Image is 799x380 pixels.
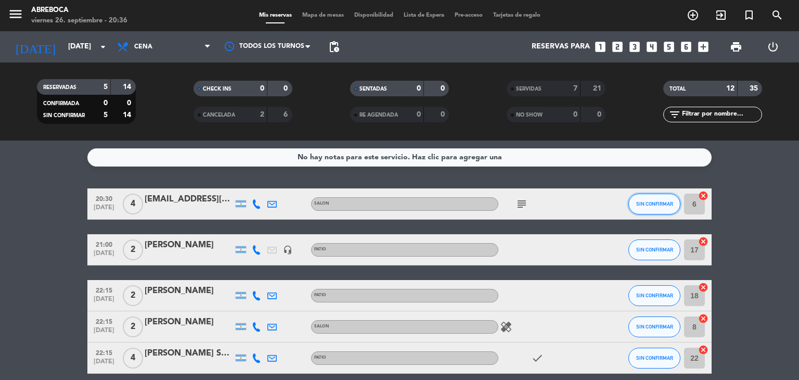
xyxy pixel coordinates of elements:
div: [EMAIL_ADDRESS][DOMAIN_NAME] [145,193,233,206]
strong: 35 [750,85,760,92]
span: Cena [134,43,152,50]
span: Tarjetas de regalo [488,12,546,18]
span: 22:15 [91,346,117,358]
i: looks_6 [679,40,693,54]
span: RE AGENDADA [359,112,398,118]
i: cancel [698,191,708,201]
i: cancel [698,345,708,355]
strong: 0 [417,85,421,92]
strong: 0 [597,111,603,118]
strong: 5 [104,111,108,119]
strong: 0 [260,85,264,92]
i: search [771,9,783,21]
i: exit_to_app [715,9,727,21]
i: looks_5 [662,40,676,54]
input: Filtrar por nombre... [681,109,762,120]
strong: 0 [573,111,577,118]
span: SIN CONFIRMAR [636,201,673,207]
button: SIN CONFIRMAR [628,285,680,306]
span: SIN CONFIRMAR [636,293,673,298]
i: looks_two [611,40,624,54]
span: Mapa de mesas [297,12,349,18]
i: arrow_drop_down [97,41,109,53]
i: add_circle_outline [687,9,699,21]
span: [DATE] [91,296,117,308]
span: [DATE] [91,250,117,262]
div: [PERSON_NAME] [145,238,233,252]
div: [PERSON_NAME] [145,284,233,298]
span: 2 [123,239,143,260]
span: 2 [123,316,143,337]
span: 2 [123,285,143,306]
strong: 5 [104,83,108,91]
span: 21:00 [91,238,117,250]
span: SALON [314,201,329,206]
span: SIN CONFIRMAR [43,113,85,118]
span: print [730,41,742,53]
span: Pre-acceso [449,12,488,18]
span: PATIO [314,247,326,251]
span: [DATE] [91,358,117,370]
strong: 0 [104,99,108,107]
span: Reservas para [532,43,590,51]
span: PATIO [314,356,326,360]
div: No hay notas para este servicio. Haz clic para agregar una [298,151,502,163]
span: SIN CONFIRMAR [636,247,673,252]
i: headset_mic [283,245,292,255]
i: cancel [698,313,708,324]
div: LOG OUT [754,31,791,62]
span: NO SHOW [516,112,543,118]
i: cancel [698,282,708,293]
span: CANCELADA [203,112,235,118]
span: SERVIDAS [516,86,542,92]
span: SIN CONFIRMAR [636,324,673,330]
span: pending_actions [328,41,340,53]
span: Mis reservas [254,12,297,18]
strong: 14 [123,111,133,119]
i: looks_one [594,40,607,54]
i: check [531,352,544,364]
span: SIN CONFIRMAR [636,355,673,361]
i: add_box [697,40,710,54]
span: 4 [123,348,143,369]
span: PATIO [314,293,326,297]
span: 20:30 [91,192,117,204]
i: subject [516,198,528,210]
span: [DATE] [91,204,117,216]
strong: 0 [127,99,133,107]
i: looks_4 [645,40,659,54]
strong: 0 [441,111,447,118]
button: SIN CONFIRMAR [628,194,680,214]
div: viernes 26. septiembre - 20:36 [31,16,127,26]
i: power_settings_new [767,41,779,53]
strong: 0 [283,85,290,92]
i: cancel [698,236,708,247]
span: Disponibilidad [349,12,398,18]
span: Lista de Espera [398,12,449,18]
span: 22:15 [91,315,117,327]
strong: 21 [593,85,603,92]
span: 22:15 [91,284,117,296]
span: CHECK INS [203,86,231,92]
strong: 14 [123,83,133,91]
strong: 0 [417,111,421,118]
i: healing [500,321,512,333]
div: ABREBOCA [31,5,127,16]
div: [PERSON_NAME] [145,315,233,329]
i: [DATE] [8,35,63,58]
button: SIN CONFIRMAR [628,348,680,369]
span: SALON [314,324,329,328]
span: 4 [123,194,143,214]
span: TOTAL [669,86,686,92]
strong: 6 [283,111,290,118]
strong: 12 [726,85,734,92]
strong: 7 [573,85,577,92]
i: turned_in_not [743,9,755,21]
button: SIN CONFIRMAR [628,239,680,260]
span: CONFIRMADA [43,101,79,106]
button: menu [8,6,23,26]
button: SIN CONFIRMAR [628,316,680,337]
span: SENTADAS [359,86,387,92]
span: [DATE] [91,327,117,339]
span: RESERVADAS [43,85,76,90]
